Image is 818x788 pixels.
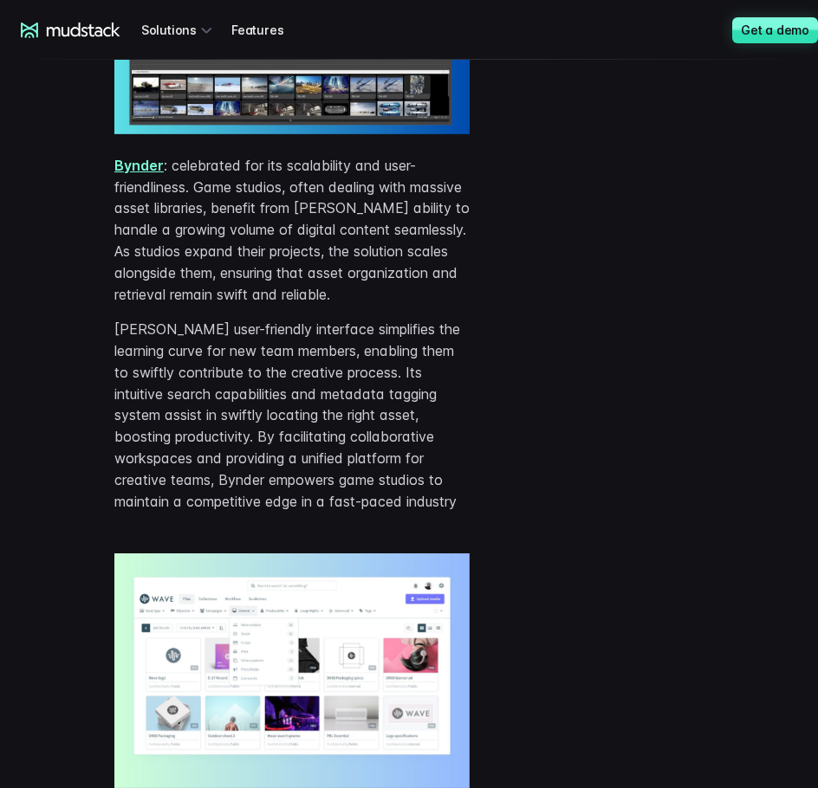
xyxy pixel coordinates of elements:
[732,17,818,43] a: Get a demo
[21,23,120,38] a: mudstack logo
[231,14,304,46] a: Features
[114,155,470,306] p: : celebrated for its scalability and user-friendliness. Game studios, often dealing with massive ...
[114,319,470,512] p: [PERSON_NAME] user-friendly interface simplifies the learning curve for new team members, enablin...
[141,14,217,46] div: Solutions
[114,157,164,174] a: Bynder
